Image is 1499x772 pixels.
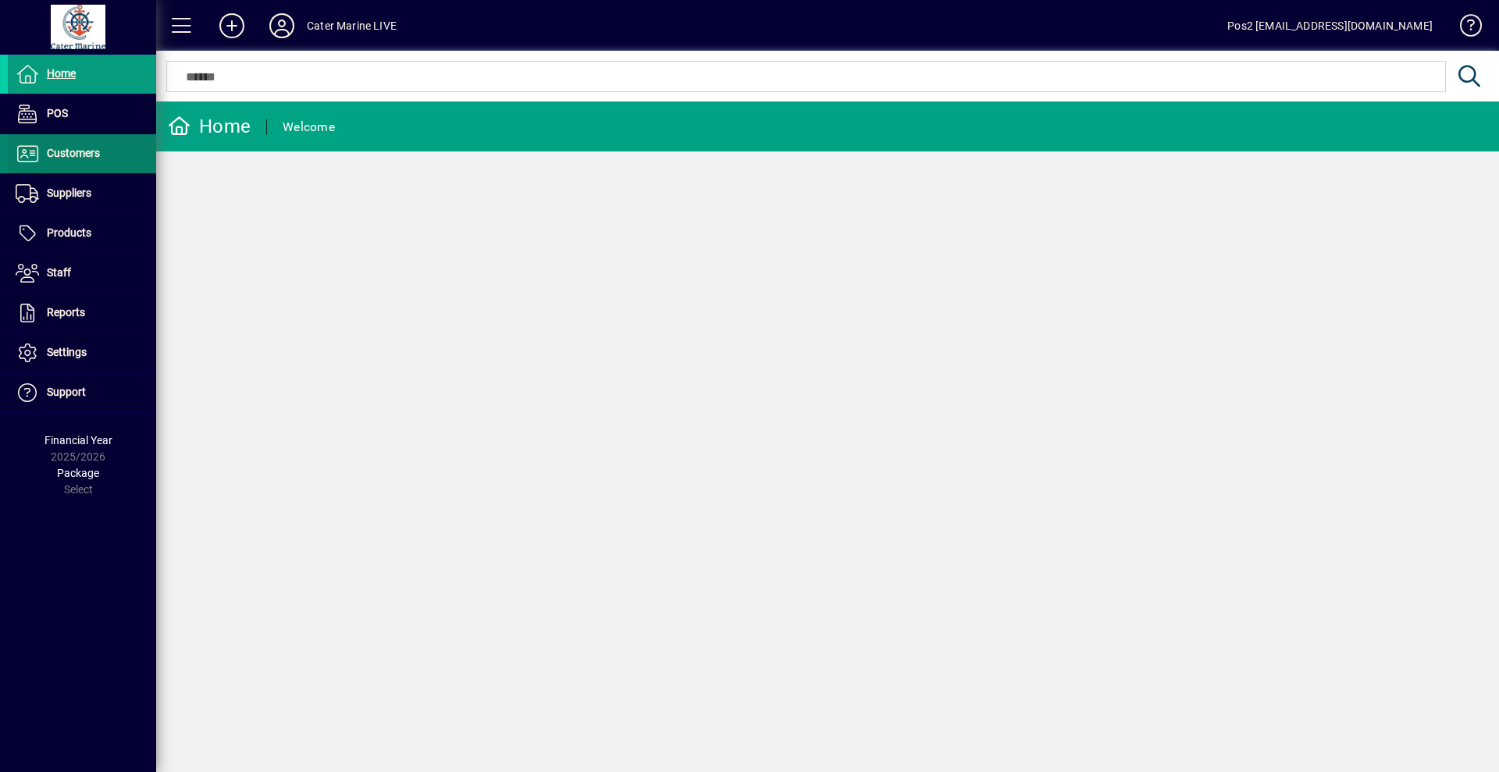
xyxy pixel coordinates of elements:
span: Customers [47,147,100,159]
span: Suppliers [47,187,91,199]
a: Support [8,373,156,412]
span: Reports [47,306,85,318]
div: Pos2 [EMAIL_ADDRESS][DOMAIN_NAME] [1227,13,1433,38]
a: Reports [8,294,156,333]
span: Home [47,67,76,80]
span: Support [47,386,86,398]
button: Profile [257,12,307,40]
span: Financial Year [45,434,112,446]
span: Settings [47,346,87,358]
button: Add [207,12,257,40]
div: Home [168,114,251,139]
a: Knowledge Base [1448,3,1479,54]
span: Products [47,226,91,239]
div: Welcome [283,115,335,140]
span: Package [57,467,99,479]
span: POS [47,107,68,119]
a: Products [8,214,156,253]
a: Customers [8,134,156,173]
span: Staff [47,266,71,279]
div: Cater Marine LIVE [307,13,397,38]
a: Suppliers [8,174,156,213]
a: Staff [8,254,156,293]
a: POS [8,94,156,133]
a: Settings [8,333,156,372]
